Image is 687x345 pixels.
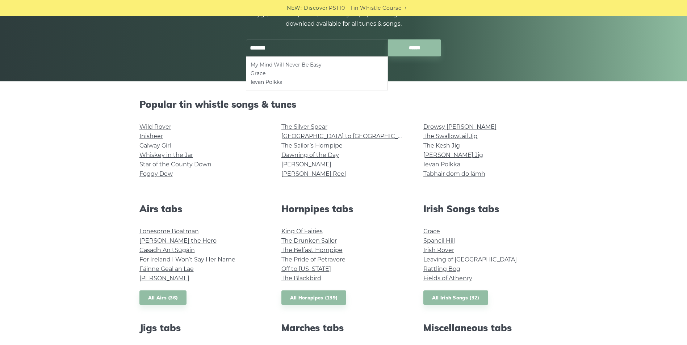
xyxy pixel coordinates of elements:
[139,123,171,130] a: Wild Rover
[281,133,415,140] a: [GEOGRAPHIC_DATA] to [GEOGRAPHIC_DATA]
[281,290,347,305] a: All Hornpipes (139)
[423,322,548,333] h2: Miscellaneous tabs
[423,228,440,235] a: Grace
[423,290,488,305] a: All Irish Songs (32)
[281,152,339,158] a: Dawning of the Day
[281,161,331,168] a: [PERSON_NAME]
[281,256,345,263] a: The Pride of Petravore
[139,247,195,254] a: Casadh An tSúgáin
[281,123,327,130] a: The Silver Spear
[139,142,171,149] a: Galway Girl
[139,99,548,110] h2: Popular tin whistle songs & tunes
[423,203,548,214] h2: Irish Songs tabs
[281,265,331,272] a: Off to [US_STATE]
[139,256,235,263] a: For Ireland I Won’t Say Her Name
[281,170,346,177] a: [PERSON_NAME] Reel
[423,247,454,254] a: Irish Rover
[287,4,302,12] span: NEW:
[251,78,383,86] li: Ievan Polkka
[139,152,193,158] a: Whiskey in the Jar
[139,322,264,333] h2: Jigs tabs
[139,161,211,168] a: Star of the County Down
[423,133,478,140] a: The Swallowtail Jig
[423,256,517,263] a: Leaving of [GEOGRAPHIC_DATA]
[423,123,497,130] a: Drowsy [PERSON_NAME]
[423,265,460,272] a: Rattling Bog
[281,322,406,333] h2: Marches tabs
[251,60,383,69] li: My Mind Will Never Be Easy
[139,133,163,140] a: Inisheer
[281,247,343,254] a: The Belfast Hornpipe
[139,228,199,235] a: Lonesome Boatman
[139,170,173,177] a: Foggy Dew
[423,170,485,177] a: Tabhair dom do lámh
[139,237,217,244] a: [PERSON_NAME] the Hero
[281,142,343,149] a: The Sailor’s Hornpipe
[423,152,483,158] a: [PERSON_NAME] Jig
[329,4,401,12] a: PST10 - Tin Whistle Course
[251,69,383,78] li: Grace
[423,161,460,168] a: Ievan Polkka
[281,237,337,244] a: The Drunken Sailor
[423,142,460,149] a: The Kesh Jig
[281,203,406,214] h2: Hornpipes tabs
[281,275,321,282] a: The Blackbird
[423,275,472,282] a: Fields of Athenry
[139,265,194,272] a: Fáinne Geal an Lae
[139,290,187,305] a: All Airs (36)
[304,4,328,12] span: Discover
[139,275,189,282] a: [PERSON_NAME]
[423,237,455,244] a: Spancil Hill
[139,203,264,214] h2: Airs tabs
[281,228,323,235] a: King Of Fairies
